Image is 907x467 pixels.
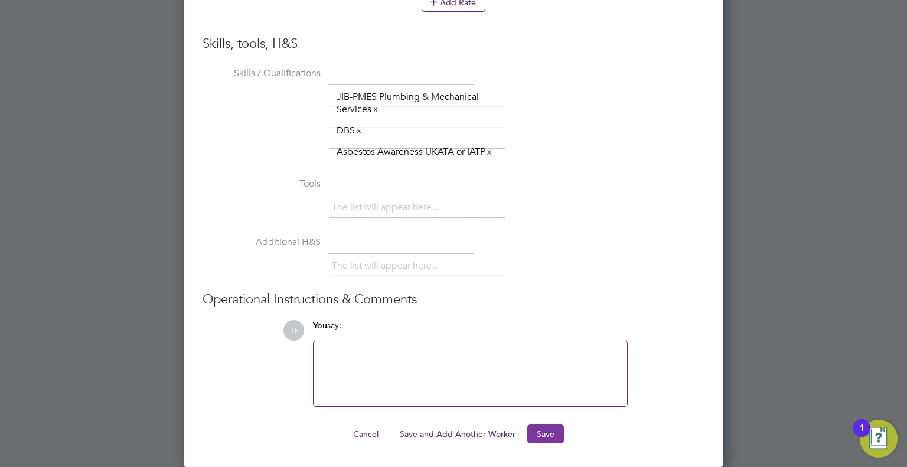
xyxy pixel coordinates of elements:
[527,424,564,443] button: Save
[313,321,327,331] span: You
[283,320,304,341] span: TF
[860,420,898,458] button: Open Resource Center, 1 new notification
[332,258,443,274] li: The list will appear here...
[371,102,380,117] a: x
[344,424,388,443] button: Cancel
[203,35,704,53] h3: Skills, tools, H&S
[203,291,704,308] h3: Operational Instructions & Comments
[332,123,368,139] li: DBS
[332,200,443,215] li: The list will appear here...
[332,144,498,160] li: Asbestos Awareness UKATA or IATP
[485,144,494,159] a: x
[355,123,363,138] a: x
[859,428,864,443] div: 1
[313,320,628,341] div: say:
[203,236,321,249] label: Additional H&S
[390,424,525,443] button: Save and Add Another Worker
[203,67,321,80] label: Skills / Qualifications
[332,89,503,117] li: JIB-PMES Plumbing & Mechanical Services
[203,178,321,190] label: Tools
